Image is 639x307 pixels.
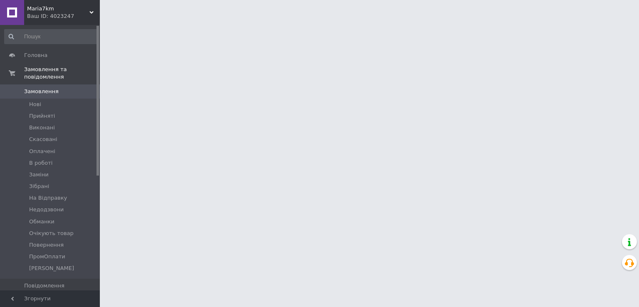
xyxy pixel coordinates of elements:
span: Очікують товар [29,230,74,237]
span: Недодзвони [29,206,64,213]
span: Заміни [29,171,49,178]
div: Ваш ID: 4023247 [27,12,100,20]
span: Головна [24,52,47,59]
span: На Відправку [29,194,67,202]
span: Прийняті [29,112,55,120]
span: [PERSON_NAME] [29,265,74,272]
span: Нові [29,101,41,108]
span: Повернення [29,241,64,249]
span: Maria7km [27,5,89,12]
span: Зібрані [29,183,49,190]
span: В роботі [29,159,52,167]
span: Виконані [29,124,55,131]
span: Скасовані [29,136,57,143]
span: ПромОплати [29,253,65,260]
span: Повідомлення [24,282,64,290]
span: Замовлення та повідомлення [24,66,100,81]
span: Обманки [29,218,54,225]
input: Пошук [4,29,98,44]
span: Оплачені [29,148,55,155]
span: Замовлення [24,88,59,95]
